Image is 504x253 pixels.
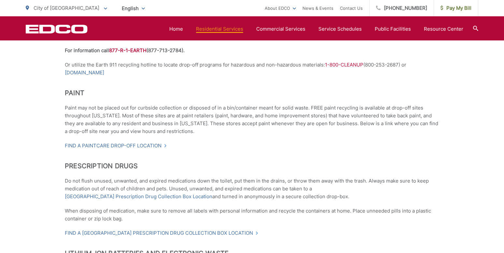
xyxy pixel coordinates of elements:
span: English [117,3,150,14]
a: Resource Center [424,25,463,33]
a: Commercial Services [256,25,305,33]
h2: Prescription Drugs [65,162,439,170]
p: Or utilize the Earth 911 recycling hotline to locate drop-off programs for hazardous and non-haza... [65,61,439,77]
span: Pay My Bill [441,4,471,12]
h2: Paint [65,89,439,97]
span: 1-800-CLEANUP [325,62,363,68]
strong: For information call (877-713-2784). [65,47,185,53]
a: EDCD logo. Return to the homepage. [26,24,88,34]
a: Contact Us [340,4,363,12]
a: Public Facilities [375,25,411,33]
a: [GEOGRAPHIC_DATA] Prescription Drug Collection Box Location [65,193,212,201]
a: News & Events [302,4,333,12]
a: Service Schedules [318,25,362,33]
span: City of [GEOGRAPHIC_DATA] [34,5,99,11]
a: [DOMAIN_NAME] [65,69,104,77]
a: Residential Services [196,25,243,33]
p: Paint may not be placed out for curbside collection or disposed of in a bin/container meant for s... [65,104,439,135]
a: About EDCO [265,4,296,12]
a: Find a [GEOGRAPHIC_DATA] Prescription Drug Collection Box Location [65,229,259,237]
a: Find a PaintCare drop-off location [65,142,167,150]
a: Home [169,25,183,33]
span: 877-R-1-EARTH [109,47,147,53]
p: Do not flush unused, unwanted, and expired medications down the toilet, put them in the drains, o... [65,177,439,201]
p: When disposing of medication, make sure to remove all labels with personal information and recycl... [65,207,439,223]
